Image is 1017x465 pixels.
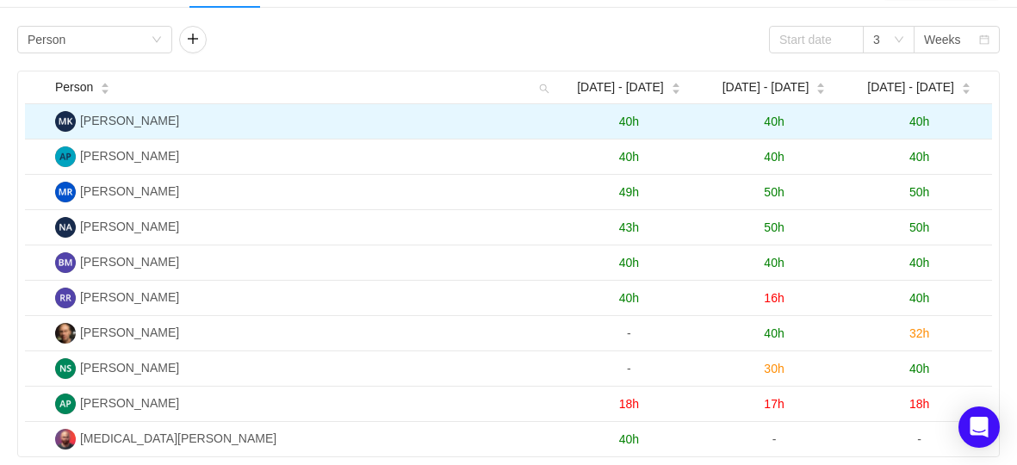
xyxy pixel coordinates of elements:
[917,432,921,446] span: -
[816,87,826,92] i: icon: caret-down
[867,78,954,96] span: [DATE] - [DATE]
[619,150,639,164] span: 40h
[909,185,929,199] span: 50h
[532,71,556,103] i: icon: search
[80,220,179,233] span: [PERSON_NAME]
[55,182,76,202] img: MR
[55,217,76,238] img: NA
[894,34,904,46] i: icon: down
[619,220,639,234] span: 43h
[619,185,639,199] span: 49h
[80,255,179,269] span: [PERSON_NAME]
[80,396,179,410] span: [PERSON_NAME]
[873,27,880,53] div: 3
[764,185,784,199] span: 50h
[764,291,784,305] span: 16h
[671,81,680,86] i: icon: caret-up
[909,326,929,340] span: 32h
[80,431,276,445] span: [MEDICAL_DATA][PERSON_NAME]
[909,291,929,305] span: 40h
[815,80,826,92] div: Sort
[909,220,929,234] span: 50h
[619,256,639,270] span: 40h
[80,325,179,339] span: [PERSON_NAME]
[769,26,864,53] input: Start date
[772,432,777,446] span: -
[152,34,162,46] i: icon: down
[55,358,76,379] img: NS
[961,81,970,86] i: icon: caret-up
[924,27,961,53] div: Weeks
[80,361,179,375] span: [PERSON_NAME]
[764,326,784,340] span: 40h
[101,87,110,92] i: icon: caret-down
[909,115,929,128] span: 40h
[764,220,784,234] span: 50h
[619,291,639,305] span: 40h
[80,149,179,163] span: [PERSON_NAME]
[764,150,784,164] span: 40h
[961,87,970,92] i: icon: caret-down
[961,80,971,92] div: Sort
[722,78,809,96] span: [DATE] - [DATE]
[619,397,639,411] span: 18h
[671,87,680,92] i: icon: caret-down
[577,78,664,96] span: [DATE] - [DATE]
[909,397,929,411] span: 18h
[55,394,76,414] img: AP
[979,34,989,46] i: icon: calendar
[627,326,631,340] span: -
[909,362,929,375] span: 40h
[816,81,826,86] i: icon: caret-up
[909,256,929,270] span: 40h
[909,150,929,164] span: 40h
[55,429,76,449] img: NS
[55,323,76,344] img: DV
[55,146,76,167] img: AP
[100,80,110,92] div: Sort
[80,184,179,198] span: [PERSON_NAME]
[764,397,784,411] span: 17h
[619,115,639,128] span: 40h
[55,288,76,308] img: RR
[55,78,93,96] span: Person
[80,114,179,127] span: [PERSON_NAME]
[28,27,65,53] div: Person
[179,26,207,53] button: icon: plus
[101,81,110,86] i: icon: caret-up
[55,252,76,273] img: BM
[619,432,639,446] span: 40h
[80,290,179,304] span: [PERSON_NAME]
[764,362,784,375] span: 30h
[958,406,1000,448] div: Open Intercom Messenger
[671,80,681,92] div: Sort
[764,115,784,128] span: 40h
[55,111,76,132] img: MK
[764,256,784,270] span: 40h
[627,362,631,375] span: -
